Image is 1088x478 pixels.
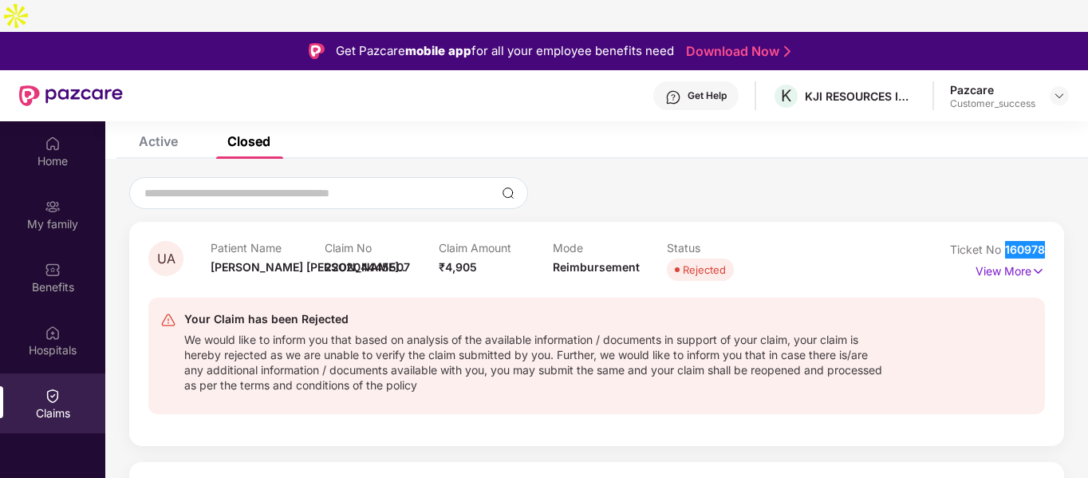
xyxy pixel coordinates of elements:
div: Customer_success [950,97,1035,110]
div: Pazcare [950,82,1035,97]
img: svg+xml;base64,PHN2ZyBpZD0iRHJvcGRvd24tMzJ4MzIiIHhtbG5zPSJodHRwOi8vd3d3LnczLm9yZy8yMDAwL3N2ZyIgd2... [1053,89,1066,102]
div: Get Pazcare for all your employee benefits need [336,41,674,61]
strong: mobile app [405,43,471,58]
img: Stroke [784,43,790,60]
div: Get Help [688,89,727,102]
img: svg+xml;base64,PHN2ZyBpZD0iSGVscC0zMngzMiIgeG1sbnM9Imh0dHA6Ly93d3cudzMub3JnLzIwMDAvc3ZnIiB3aWR0aD... [665,89,681,105]
div: KJI RESOURCES INDIA PRIVATE LIMITED [805,89,917,104]
span: K [781,86,791,105]
img: New Pazcare Logo [19,85,123,106]
a: Download Now [686,43,786,60]
img: Logo [309,43,325,59]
